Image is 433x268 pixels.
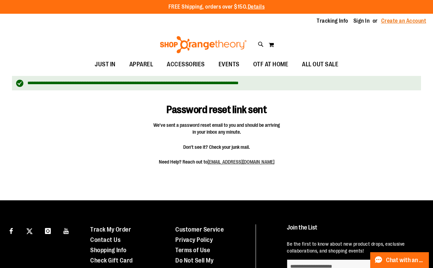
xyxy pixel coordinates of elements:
[137,94,297,116] h1: Password reset link sent
[175,247,210,254] a: Terms of Use
[24,224,36,236] a: Visit our X page
[26,228,33,234] img: Twitter
[175,236,213,243] a: Privacy Policy
[248,4,265,10] a: Details
[153,144,280,150] span: Don't see it? Check your junk mail.
[381,17,426,25] a: Create an Account
[153,122,280,135] span: We've sent a password reset email to you and should be arriving in your inbox any minute.
[168,3,265,11] p: FREE Shipping, orders over $150.
[287,241,421,254] p: Be the first to know about new product drops, exclusive collaborations, and shopping events!
[159,36,248,53] img: Shop Orangetheory
[253,57,289,72] span: OTF AT HOME
[5,224,17,236] a: Visit our Facebook page
[219,57,239,72] span: EVENTS
[317,17,348,25] a: Tracking Info
[60,224,72,236] a: Visit our Youtube page
[370,252,429,268] button: Chat with an Expert
[90,226,131,233] a: Track My Order
[42,224,54,236] a: Visit our Instagram page
[90,247,127,254] a: Shopping Info
[95,57,116,72] span: JUST IN
[90,236,120,243] a: Contact Us
[167,57,205,72] span: ACCESSORIES
[386,257,425,264] span: Chat with an Expert
[353,17,370,25] a: Sign In
[153,158,280,165] span: Need Help? Reach out to
[287,224,421,237] h4: Join the List
[175,226,224,233] a: Customer Service
[129,57,153,72] span: APPAREL
[208,159,274,165] a: [EMAIL_ADDRESS][DOMAIN_NAME]
[302,57,338,72] span: ALL OUT SALE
